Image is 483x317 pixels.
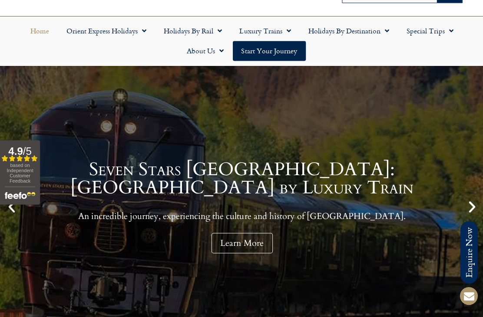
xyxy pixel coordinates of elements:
div: Previous slide [4,199,19,214]
a: Learn More [211,232,272,253]
div: Next slide [464,199,479,214]
a: Holidays by Destination [299,21,397,41]
a: Luxury Trains [231,21,299,41]
nav: Menu [4,21,479,61]
a: About Us [178,41,232,61]
a: Special Trips [397,21,462,41]
p: An incredible journey, experiencing the culture and history of [GEOGRAPHIC_DATA]. [22,210,461,221]
a: Home [22,21,58,41]
h1: Seven Stars [GEOGRAPHIC_DATA]: [GEOGRAPHIC_DATA] by Luxury Train [22,160,461,196]
a: Orient Express Holidays [58,21,155,41]
a: Holidays by Rail [155,21,231,41]
a: Start your Journey [232,41,305,61]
